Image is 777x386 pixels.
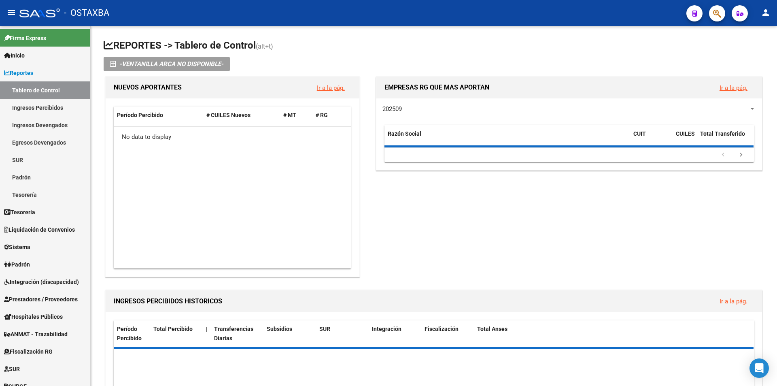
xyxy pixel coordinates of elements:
[319,326,330,332] span: SUR
[117,112,163,118] span: Período Percibido
[64,4,109,22] span: - OSTAXBA
[421,320,474,347] datatable-header-cell: Fiscalización
[474,320,747,347] datatable-header-cell: Total Anses
[630,125,673,152] datatable-header-cell: CUIT
[104,39,764,53] h1: REPORTES -> Tablero de Control
[153,326,193,332] span: Total Percibido
[316,112,328,118] span: # RG
[720,298,747,305] a: Ir a la pág.
[4,365,20,373] span: SUR
[114,297,222,305] span: INGRESOS PERCIBIDOS HISTORICOS
[633,130,646,137] span: CUIT
[4,34,46,43] span: Firma Express
[203,107,280,124] datatable-header-cell: # CUILES Nuevos
[256,43,273,50] span: (alt+t)
[4,330,68,339] span: ANMAT - Trazabilidad
[267,326,292,332] span: Subsidios
[384,125,630,152] datatable-header-cell: Razón Social
[211,320,263,347] datatable-header-cell: Transferencias Diarias
[4,295,78,304] span: Prestadores / Proveedores
[310,80,351,95] button: Ir a la pág.
[316,320,369,347] datatable-header-cell: SUR
[4,225,75,234] span: Liquidación de Convenios
[114,107,203,124] datatable-header-cell: Período Percibido
[700,130,745,137] span: Total Transferido
[761,8,771,17] mat-icon: person
[372,326,401,332] span: Integración
[4,277,79,286] span: Integración (discapacidad)
[280,107,312,124] datatable-header-cell: # MT
[676,130,695,137] span: CUILES
[382,105,402,113] span: 202509
[697,125,754,152] datatable-header-cell: Total Transferido
[713,294,754,309] button: Ir a la pág.
[4,208,35,217] span: Tesorería
[114,320,150,347] datatable-header-cell: Período Percibido
[4,243,30,252] span: Sistema
[150,320,203,347] datatable-header-cell: Total Percibido
[6,8,16,17] mat-icon: menu
[206,326,208,332] span: |
[203,320,211,347] datatable-header-cell: |
[4,51,25,60] span: Inicio
[4,347,53,356] span: Fiscalización RG
[733,151,749,160] a: go to next page
[715,151,731,160] a: go to previous page
[114,83,182,91] span: NUEVOS APORTANTES
[720,84,747,92] a: Ir a la pág.
[263,320,316,347] datatable-header-cell: Subsidios
[749,358,769,378] div: Open Intercom Messenger
[312,107,345,124] datatable-header-cell: # RG
[384,83,489,91] span: EMPRESAS RG QUE MAS APORTAN
[369,320,421,347] datatable-header-cell: Integración
[206,112,251,118] span: # CUILES Nuevos
[283,112,296,118] span: # MT
[117,326,142,341] span: Período Percibido
[317,84,345,92] a: Ir a la pág.
[477,326,507,332] span: Total Anses
[119,57,223,71] i: -VENTANILLA ARCA NO DISPONIBLE-
[4,260,30,269] span: Padrón
[425,326,459,332] span: Fiscalización
[4,68,33,77] span: Reportes
[388,130,421,137] span: Razón Social
[104,57,230,71] button: -VENTANILLA ARCA NO DISPONIBLE-
[713,80,754,95] button: Ir a la pág.
[114,127,351,147] div: No data to display
[214,326,253,341] span: Transferencias Diarias
[4,312,63,321] span: Hospitales Públicos
[673,125,697,152] datatable-header-cell: CUILES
